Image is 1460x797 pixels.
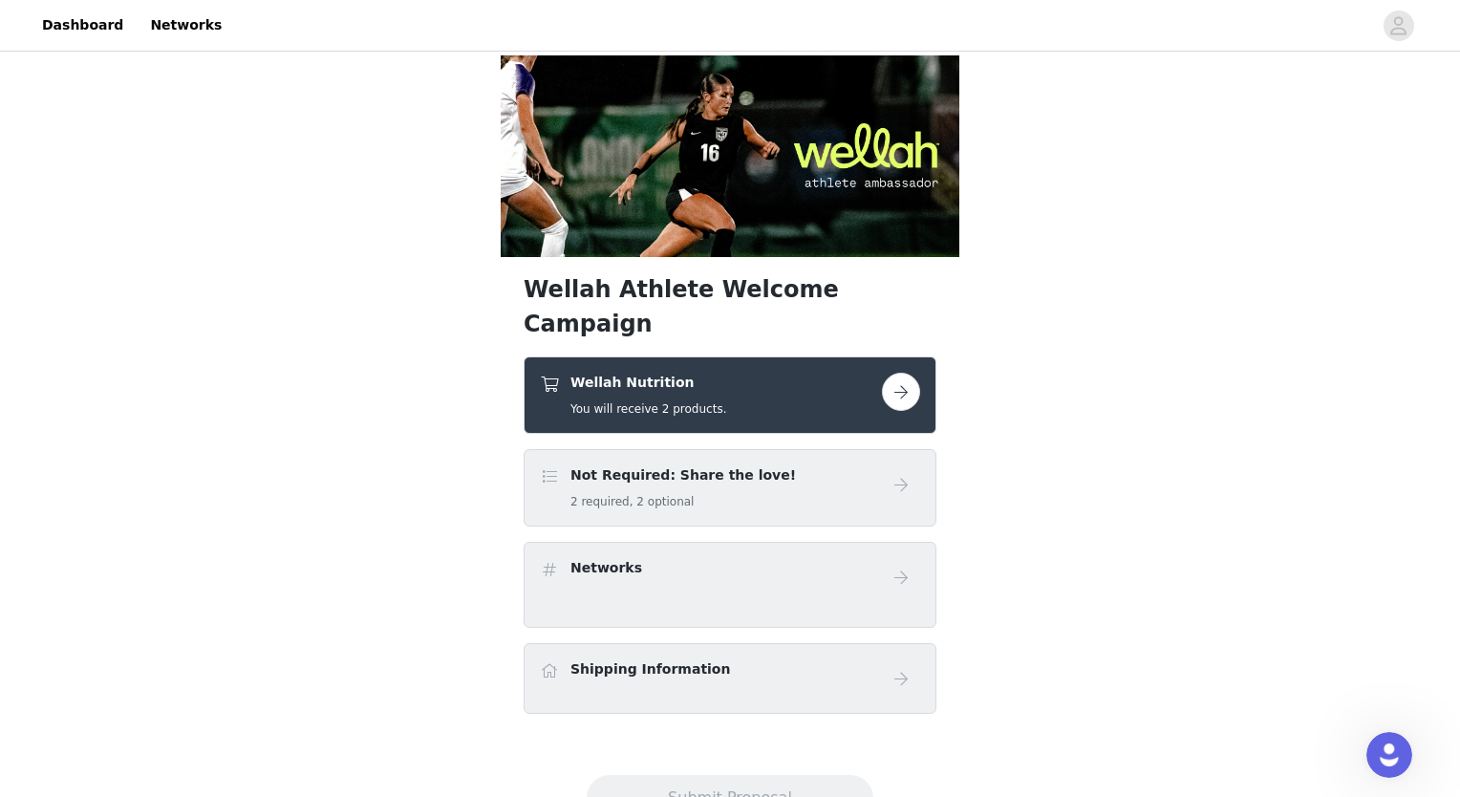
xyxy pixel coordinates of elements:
h5: 2 required, 2 optional [570,493,796,510]
h4: Networks [570,558,642,578]
img: campaign image [501,55,959,257]
div: Not Required: Share the love! [524,449,936,527]
h5: You will receive 2 products. [570,400,726,418]
h1: Wellah Athlete Welcome Campaign [524,272,936,341]
div: avatar [1389,11,1407,41]
h4: Shipping Information [570,659,730,679]
iframe: Intercom live chat [1366,732,1412,778]
h4: Wellah Nutrition [570,373,726,393]
h4: Not Required: Share the love! [570,465,796,485]
a: Networks [139,4,233,47]
a: Dashboard [31,4,135,47]
div: Wellah Nutrition [524,356,936,434]
div: Shipping Information [524,643,936,714]
div: Networks [524,542,936,628]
